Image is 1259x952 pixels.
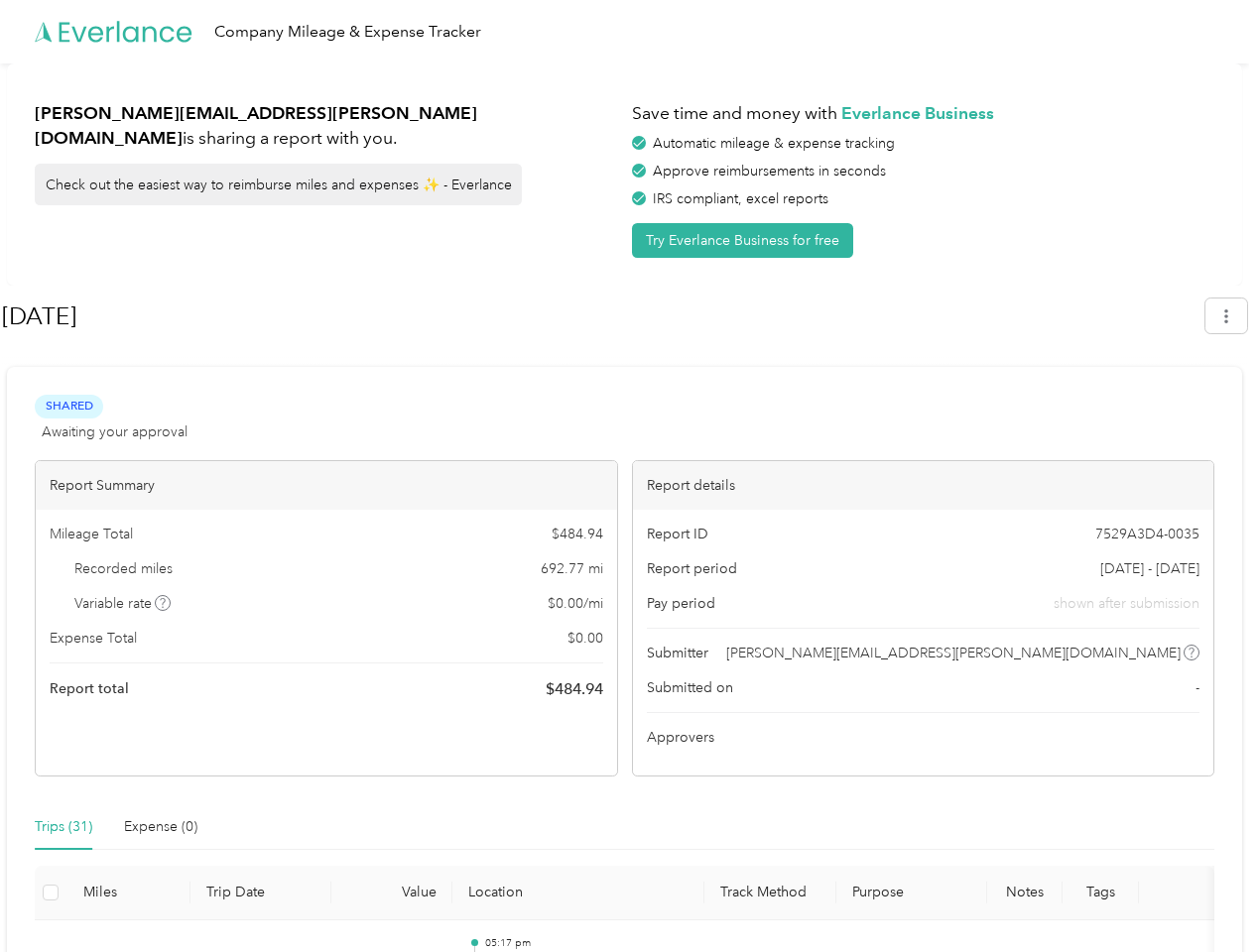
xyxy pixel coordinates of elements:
th: Purpose [836,866,988,920]
span: Shared [35,395,103,417]
span: Submitted on [647,677,733,698]
span: Expense Total [50,628,137,649]
div: Expense (0) [124,816,197,838]
div: Report Summary [36,461,617,510]
span: Variable rate [74,593,172,614]
strong: [PERSON_NAME][EMAIL_ADDRESS][PERSON_NAME][DOMAIN_NAME] [35,102,477,148]
span: [DATE] - [DATE] [1100,558,1199,579]
span: $ 484.94 [552,524,603,544]
p: 05:17 pm [485,936,690,950]
span: Recorded miles [74,558,173,579]
div: Check out the easiest way to reimburse miles and expenses ✨ - Everlance [35,164,522,205]
span: Mileage Total [50,524,133,544]
span: Automatic mileage & expense tracking [653,135,895,152]
h1: Save time and money with [632,101,1215,126]
span: Report total [50,678,129,699]
span: Submitter [647,643,708,663]
span: Awaiting your approval [42,421,188,442]
th: Tags [1063,866,1138,920]
h1: Aug 2025 [2,293,1192,340]
th: Trip Date [190,866,331,920]
div: Report details [633,461,1214,510]
span: 692.77 mi [541,558,603,579]
div: Trips (31) [35,816,92,838]
span: [PERSON_NAME][EMAIL_ADDRESS][PERSON_NAME][DOMAIN_NAME] [726,643,1181,663]
span: $ 484.94 [546,677,603,701]
span: IRS compliant, excel reports [653,190,828,207]
span: Approvers [647,727,714,748]
button: Try Everlance Business for free [632,223,853,258]
th: Notes [987,866,1063,920]
span: 7529A3D4-0035 [1095,524,1199,544]
th: Miles [67,866,190,920]
th: Track Method [704,866,835,920]
span: Report ID [647,524,708,544]
span: $ 0.00 [567,628,603,649]
div: Company Mileage & Expense Tracker [214,20,481,45]
strong: Everlance Business [841,102,994,123]
th: Value [331,866,452,920]
h1: is sharing a report with you. [35,101,618,150]
th: Location [452,866,704,920]
span: - [1196,677,1199,698]
span: Pay period [647,593,715,614]
span: $ 0.00 / mi [548,593,603,614]
span: Report period [647,558,737,579]
span: shown after submission [1054,593,1199,614]
span: Approve reimbursements in seconds [653,163,886,179]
